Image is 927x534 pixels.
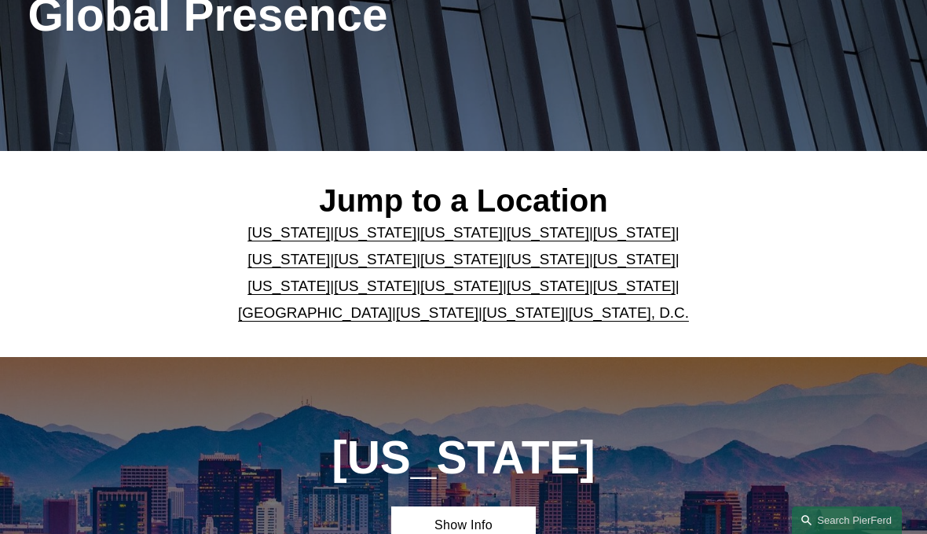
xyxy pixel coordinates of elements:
[792,506,902,534] a: Search this site
[209,219,717,326] p: | | | | | | | | | | | | | | | | | |
[247,278,330,294] a: [US_STATE]
[482,304,565,321] a: [US_STATE]
[282,432,645,484] h1: [US_STATE]
[209,182,717,220] h2: Jump to a Location
[507,224,589,241] a: [US_STATE]
[334,278,416,294] a: [US_STATE]
[569,304,689,321] a: [US_STATE], D.C.
[334,251,416,267] a: [US_STATE]
[247,251,330,267] a: [US_STATE]
[396,304,478,321] a: [US_STATE]
[507,251,589,267] a: [US_STATE]
[420,224,503,241] a: [US_STATE]
[420,251,503,267] a: [US_STATE]
[507,278,589,294] a: [US_STATE]
[420,278,503,294] a: [US_STATE]
[593,278,676,294] a: [US_STATE]
[593,251,676,267] a: [US_STATE]
[238,304,392,321] a: [GEOGRAPHIC_DATA]
[247,224,330,241] a: [US_STATE]
[334,224,416,241] a: [US_STATE]
[593,224,676,241] a: [US_STATE]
